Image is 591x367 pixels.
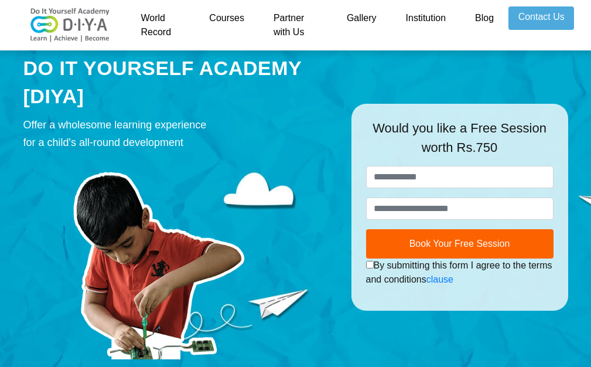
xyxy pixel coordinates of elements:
[460,6,508,44] a: Blog
[366,118,554,166] div: Would you like a Free Session worth Rs.750
[23,8,117,43] img: logo-v2.png
[23,157,293,359] img: course-prod.png
[127,6,195,44] a: World Record
[23,116,334,151] div: Offer a wholesome learning experience for a child's all-round development
[366,229,554,259] button: Book Your Free Session
[332,6,391,44] a: Gallery
[194,6,259,44] a: Courses
[23,55,334,110] div: DO IT YOURSELF ACADEMY [DIYA]
[409,239,510,249] span: Book Your Free Session
[508,6,574,30] a: Contact Us
[426,274,453,284] a: clause
[366,259,554,287] div: By submitting this form I agree to the terms and conditions
[391,6,460,44] a: Institution
[259,6,332,44] a: Partner with Us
